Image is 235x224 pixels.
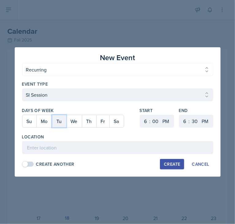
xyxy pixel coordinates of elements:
button: Create [160,159,184,169]
div: Create [164,162,180,167]
button: Th [82,115,96,127]
input: Enter location [22,141,213,154]
div: Create Another [36,161,74,168]
button: Cancel [188,159,213,169]
button: Su [22,115,36,127]
label: Start [140,107,174,114]
label: Days of Week [22,107,135,114]
button: We [66,115,82,127]
div: : [150,118,151,125]
h3: New Event [100,52,135,63]
button: Fr [96,115,109,127]
button: Mo [36,115,52,127]
button: Sa [109,115,124,127]
label: Location [22,134,44,140]
div: : [189,118,190,125]
div: Cancel [192,162,209,167]
label: Event Type [22,81,48,87]
button: Tu [52,115,66,127]
label: End [179,107,213,114]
